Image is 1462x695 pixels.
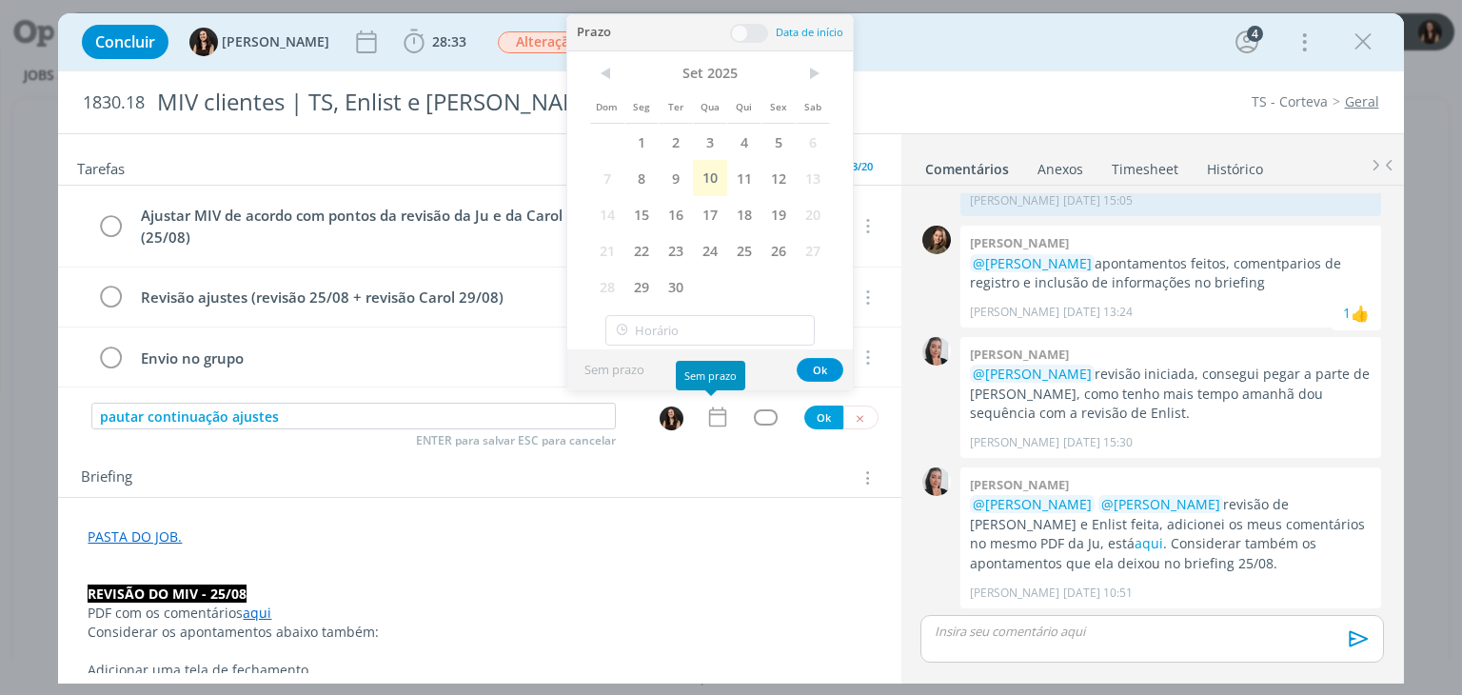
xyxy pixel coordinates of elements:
span: Qui [727,88,761,124]
span: 3 [693,124,727,160]
img: I [189,28,218,56]
div: Isabelle Silva [1351,302,1370,325]
div: dialog [58,13,1403,684]
span: Qua [693,88,727,124]
span: [DATE] 10:51 [1063,585,1133,602]
span: ENTER para salvar ESC para cancelar [416,433,616,448]
span: 27 [796,232,830,268]
div: Anexos [1037,160,1083,179]
span: Alteração [498,31,596,53]
strong: REVISÃO DO MIV - 25/08 [88,585,247,603]
a: Histórico [1206,151,1264,179]
b: [PERSON_NAME] [970,476,1069,493]
a: Timesheet [1111,151,1179,179]
div: Revisão ajustes (revisão 25/08 + revisão Carol 29/08) [132,286,619,309]
p: Considerar os apontamentos abaixo também: [88,623,871,642]
span: 1830.18 [83,92,145,113]
span: 24 [693,232,727,268]
b: [PERSON_NAME] [970,346,1069,363]
input: Horário [605,315,815,346]
span: Briefing [81,466,132,490]
span: @[PERSON_NAME] [1101,495,1220,513]
button: 4 [1232,27,1262,57]
span: 25 [727,232,761,268]
div: 1 [1343,303,1351,323]
span: Set 2025 [624,59,796,88]
p: Adicionar uma tela de fechamento [88,661,871,680]
img: J [922,226,951,254]
span: 12 [761,160,796,196]
span: @[PERSON_NAME] [973,495,1092,513]
span: @[PERSON_NAME] [973,365,1092,383]
button: I [659,406,684,431]
span: Concluir [95,34,155,50]
div: Sem prazo [676,361,745,390]
p: [PERSON_NAME] [970,434,1059,451]
span: < [590,59,624,88]
span: 8 [624,160,659,196]
span: 20 [796,196,830,232]
p: [PERSON_NAME] [970,192,1059,209]
span: 23 [659,232,693,268]
span: 18 [727,196,761,232]
button: Concluir [82,25,168,59]
span: Ter [659,88,693,124]
div: Envio no grupo [132,347,673,370]
span: Sab [796,88,830,124]
img: I [660,407,683,430]
span: 1 [624,124,659,160]
b: [PERSON_NAME] [970,234,1069,251]
button: Ok [804,406,843,429]
button: 28:33 [399,27,471,57]
a: Comentários [924,151,1010,179]
div: 4 [1247,26,1263,42]
span: 28:33 [432,32,466,50]
a: TS - Corteva [1252,92,1328,110]
p: revisão de [PERSON_NAME] e Enlist feita, adicionei os meus comentários no mesmo PDF da Ju, está .... [970,495,1372,573]
p: apontamentos feitos, comentparios de registro e inclusão de informações no briefing [970,254,1372,293]
span: Tarefas [77,155,125,178]
span: 29 [624,268,659,305]
button: I[PERSON_NAME] [189,28,329,56]
span: 2 [659,124,693,160]
p: revisão iniciada, consegui pegar a parte de [PERSON_NAME], como tenho mais tempo amanhã dou sequê... [970,365,1372,423]
span: 14 [590,196,624,232]
span: 6 [796,124,830,160]
span: 9 [659,160,693,196]
span: 5 [761,124,796,160]
span: 19 [761,196,796,232]
span: [DATE] 15:05 [1063,192,1133,209]
span: 28 [590,268,624,305]
span: Seg [624,88,659,124]
span: @[PERSON_NAME] [973,254,1092,272]
span: Data de início [776,25,843,39]
p: [PERSON_NAME] [970,585,1059,602]
span: Sex [761,88,796,124]
span: [DATE] 15:30 [1063,434,1133,451]
span: Dom [590,88,624,124]
button: Alteração [497,30,597,54]
span: 26 [761,232,796,268]
p: PDF com os comentários [88,604,871,623]
img: C [922,467,951,496]
a: Geral [1345,92,1379,110]
span: > [796,59,830,88]
a: aqui [243,604,271,622]
span: 21 [590,232,624,268]
span: 10 [693,160,727,196]
button: Ok [797,358,843,382]
span: 4 [727,124,761,160]
a: PASTA DO JOB. [88,527,182,546]
div: MIV clientes | TS, Enlist e [PERSON_NAME] [148,79,831,126]
span: 13 [796,160,830,196]
div: Ajustar MIV de acordo com pontos da revisão da Ju e da Carol (25/08) [132,204,619,248]
span: 22 [624,232,659,268]
span: [DATE] 13:24 [1063,304,1133,321]
span: 17 [693,196,727,232]
a: aqui [1135,534,1163,552]
span: 7 [590,160,624,196]
img: C [922,337,951,366]
span: 11 [727,160,761,196]
p: [PERSON_NAME] [970,304,1059,321]
span: [PERSON_NAME] [222,35,329,49]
